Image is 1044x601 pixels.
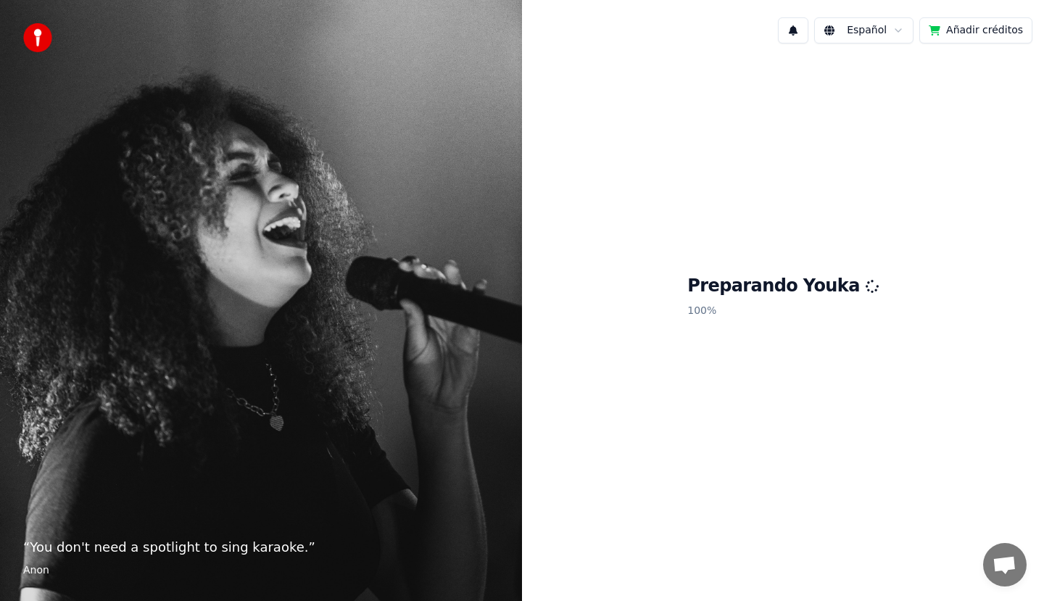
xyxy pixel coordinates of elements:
[983,543,1027,587] div: Chat abierto
[687,275,879,298] h1: Preparando Youka
[23,537,499,558] p: “ You don't need a spotlight to sing karaoke. ”
[687,298,879,324] p: 100 %
[23,563,499,578] footer: Anon
[23,23,52,52] img: youka
[919,17,1032,43] button: Añadir créditos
